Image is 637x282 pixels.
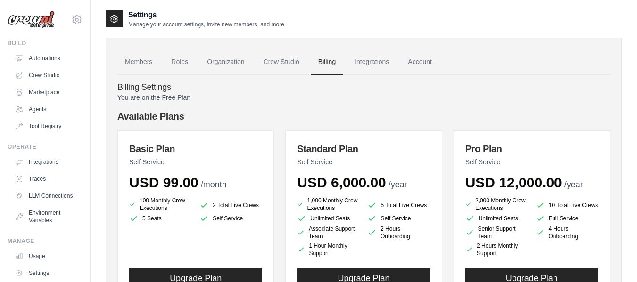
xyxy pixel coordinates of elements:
a: Billing [311,49,343,75]
a: Crew Studio [11,68,83,83]
li: 2 Hours Onboarding [367,225,430,240]
span: USD 6,000.00 [297,175,386,190]
span: USD 12,000.00 [465,175,562,190]
div: Operate [8,143,83,151]
a: Members [117,49,160,75]
a: Roles [164,49,196,75]
p: Manage your account settings, invite new members, and more. [128,21,286,28]
a: Marketplace [11,85,83,100]
a: Automations [11,51,83,66]
span: /year [389,180,407,189]
li: 2,000 Monthly Crew Executions [465,197,528,212]
li: Unlimited Seats [465,214,528,223]
span: USD 99.00 [129,175,199,190]
a: Integrations [11,154,83,169]
li: Unlimited Seats [297,214,360,223]
li: Self Service [367,214,430,223]
li: 4 Hours Onboarding [536,225,598,240]
a: Integrations [347,49,397,75]
li: 10 Total Live Crews [536,199,598,212]
p: Self Service [129,157,262,167]
a: Usage [11,249,83,264]
a: Traces [11,171,83,186]
div: Build [8,40,83,47]
h4: Billing Settings [117,82,610,93]
li: 100 Monthly Crew Executions [129,197,192,212]
li: Self Service [199,214,262,223]
a: Agents [11,102,83,117]
h2: Settings [128,9,286,21]
li: Associate Support Team [297,225,360,240]
h4: Available Plans [117,110,610,123]
h3: Basic Plan [129,142,262,155]
li: Senior Support Team [465,225,528,240]
li: Full Service [536,214,598,223]
li: 1 Hour Monthly Support [297,242,360,257]
p: Self Service [297,157,430,167]
a: LLM Connections [11,188,83,203]
li: 5 Total Live Crews [367,199,430,212]
h3: Pro Plan [465,142,598,155]
p: Self Service [465,157,598,167]
p: You are on the Free Plan [117,93,610,102]
h3: Standard Plan [297,142,430,155]
a: Tool Registry [11,119,83,134]
li: 1,000 Monthly Crew Executions [297,197,360,212]
span: /year [564,180,583,189]
a: Crew Studio [256,49,307,75]
div: Manage [8,237,83,245]
a: Settings [11,266,83,281]
a: Account [400,49,439,75]
span: /month [201,180,227,189]
a: Environment Variables [11,205,83,228]
img: Logo [8,11,55,29]
li: 5 Seats [129,214,192,223]
li: 2 Hours Monthly Support [465,242,528,257]
a: Organization [199,49,252,75]
li: 2 Total Live Crews [199,199,262,212]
